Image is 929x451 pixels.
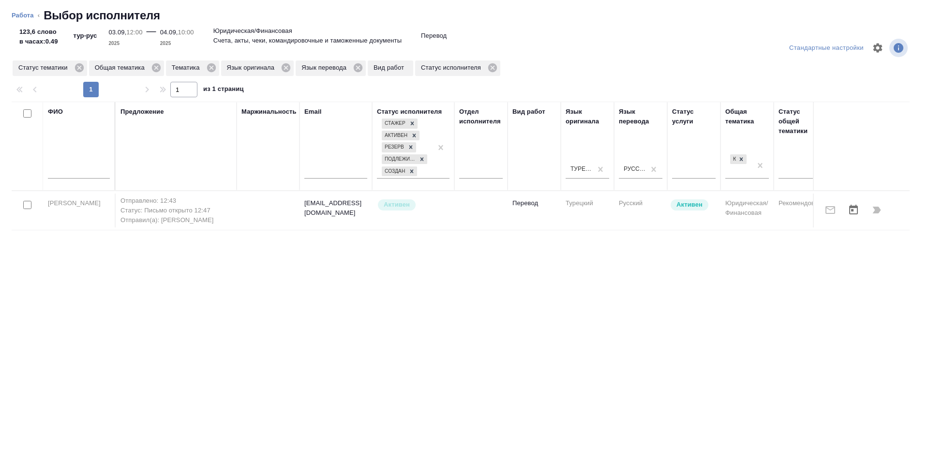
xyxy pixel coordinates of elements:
[178,29,194,36] p: 10:00
[384,200,410,210] p: Активен
[624,165,646,173] div: Русский
[720,194,774,227] td: Юридическая/Финансовая
[89,60,164,76] div: Общая тематика
[301,63,350,73] p: Язык перевода
[459,107,503,126] div: Отдел исполнителя
[382,142,405,152] div: Резерв
[381,141,417,153] div: Стажер, Активен, Резерв, Подлежит внедрению, Создан
[108,29,126,36] p: 03.09,
[160,29,178,36] p: 04.09,
[381,165,418,178] div: Стажер, Активен, Резерв, Подлежит внедрению, Создан
[725,107,769,126] div: Общая тематика
[44,8,160,23] h2: Выбор исполнителя
[866,36,889,60] span: Настроить таблицу
[561,194,614,227] td: Турецкий
[304,198,367,218] p: [EMAIL_ADDRESS][DOMAIN_NAME]
[12,8,917,23] nav: breadcrumb
[566,107,609,126] div: Язык оригинала
[382,154,417,165] div: Подлежит внедрению
[415,60,500,76] div: Статус исполнителя
[382,166,406,177] div: Создан
[19,27,58,37] p: 123,6 слово
[120,107,164,117] div: Предложение
[889,39,910,57] span: Посмотреть информацию
[95,63,148,73] p: Общая тематика
[296,60,366,76] div: Язык перевода
[382,119,407,129] div: Стажер
[18,63,71,73] p: Статус тематики
[12,12,34,19] a: Работа
[227,63,278,73] p: Язык оригинала
[166,60,219,76] div: Тематика
[421,31,447,41] p: Перевод
[614,194,667,227] td: Русский
[304,107,321,117] div: Email
[221,60,294,76] div: Язык оригинала
[729,153,748,165] div: Юридическая/Финансовая
[381,153,428,165] div: Стажер, Активен, Резерв, Подлежит внедрению, Создан
[382,131,409,141] div: Активен
[842,198,865,222] button: Открыть календарь загрузки
[213,26,292,36] p: Юридическая/Финансовая
[38,11,40,20] li: ‹
[512,107,545,117] div: Вид работ
[381,118,419,130] div: Стажер, Активен, Резерв, Подлежит внедрению, Создан
[421,63,484,73] p: Статус исполнителя
[619,107,662,126] div: Язык перевода
[172,63,203,73] p: Тематика
[48,107,63,117] div: ФИО
[126,29,142,36] p: 12:00
[570,165,593,173] div: Турецкий
[147,23,156,48] div: —
[377,107,442,117] div: Статус исполнителя
[23,201,31,209] input: Выбери исполнителей, чтобы отправить приглашение на работу
[787,41,866,56] div: split button
[512,198,556,208] p: Перевод
[13,60,87,76] div: Статус тематики
[120,196,232,206] p: Отправлено: 12:43
[241,107,297,117] div: Маржинальность
[120,206,232,215] p: Статус: Письмо открыто 12:47
[672,107,716,126] div: Статус услуги
[730,154,736,165] div: Юридическая/Финансовая
[203,83,244,97] span: из 1 страниц
[676,200,703,210] p: Активен
[381,130,420,142] div: Стажер, Активен, Резерв, Подлежит внедрению, Создан
[43,194,116,227] td: [PERSON_NAME]
[120,215,232,225] p: Отправил(а): [PERSON_NAME]
[377,198,450,211] div: Рядовой исполнитель: назначай с учетом рейтинга
[374,63,407,73] p: Вид работ
[774,194,827,227] td: Рекомендован
[779,107,822,136] div: Статус общей тематики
